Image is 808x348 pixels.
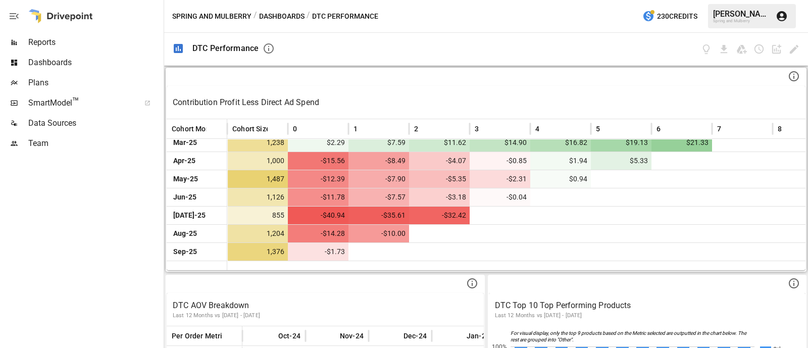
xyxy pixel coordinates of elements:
[788,43,800,55] button: Edit dashboard
[718,43,730,55] button: Download dashboard
[495,312,800,320] p: Last 12 Months vs [DATE] - [DATE]
[293,225,346,242] span: -$14.28
[700,43,712,55] button: View documentation
[28,137,162,150] span: Team
[173,96,799,109] p: Contribution Profit Less Direct Ad Spend
[28,77,162,89] span: Plans
[353,207,407,224] span: -$35.61
[535,124,539,134] span: 4
[223,329,237,343] button: Sort
[475,124,479,134] span: 3
[771,43,782,55] button: Add widget
[540,122,554,136] button: Sort
[293,124,297,134] span: 0
[232,243,286,261] span: 1,376
[414,207,468,224] span: -$32.42
[451,329,466,343] button: Sort
[601,122,615,136] button: Sort
[293,243,346,261] span: -$1.73
[783,122,797,136] button: Sort
[475,152,528,170] span: -$0.85
[475,134,528,152] span: $14.90
[403,331,427,341] span: Dec-24
[254,10,257,23] div: /
[535,152,589,170] span: $1.94
[414,134,468,152] span: $11.62
[736,43,747,55] button: Save as Google Doc
[353,134,407,152] span: $7.59
[414,152,468,170] span: -$4.07
[232,134,286,152] span: 1,238
[259,10,305,23] button: Dashboards
[172,134,222,152] span: Mar-25
[28,97,133,109] span: SmartModel
[172,170,222,188] span: May-25
[340,331,364,341] span: Nov-24
[172,10,251,23] button: Spring and Mulberry
[172,331,226,341] span: Per Order Metric
[778,124,782,134] span: 8
[232,124,270,134] span: Cohort Size
[414,124,418,134] span: 2
[596,152,649,170] span: $5.33
[232,152,286,170] span: 1,000
[713,19,770,23] div: Spring and Mulberry
[596,134,649,152] span: $19.13
[475,170,528,188] span: -$2.31
[293,188,346,206] span: -$11.78
[28,57,162,69] span: Dashboards
[467,331,490,341] span: Jan-25
[414,170,468,188] span: -$5.35
[535,170,589,188] span: $0.94
[656,124,661,134] span: 6
[263,329,277,343] button: Sort
[298,122,312,136] button: Sort
[293,152,346,170] span: -$15.56
[278,331,300,341] span: Oct-24
[269,122,283,136] button: Sort
[172,188,222,206] span: Jun-25
[28,117,162,129] span: Data Sources
[353,152,407,170] span: -$8.49
[656,134,710,152] span: $21.33
[232,188,286,206] span: 1,126
[172,152,222,170] span: Apr-25
[192,43,259,53] div: DTC Performance
[713,9,770,19] div: [PERSON_NAME]
[172,243,222,261] span: Sep-25
[307,10,310,23] div: /
[596,124,600,134] span: 5
[414,188,468,206] span: -$3.18
[475,188,528,206] span: -$0.04
[753,43,765,55] button: Schedule dashboard
[717,124,721,134] span: 7
[72,95,79,108] span: ™
[325,329,339,343] button: Sort
[419,122,433,136] button: Sort
[172,207,222,224] span: [DATE]-25
[511,330,747,336] text: For visual display, only the top 9 products based on the Metric selected are outputted in the cha...
[172,225,222,242] span: Aug-25
[293,170,346,188] span: -$12.39
[495,300,800,312] p: DTC Top 10 Top Performing Products
[722,122,736,136] button: Sort
[173,300,478,312] p: DTC AOV Breakdown
[353,188,407,206] span: -$7.57
[293,207,346,224] span: -$40.94
[232,170,286,188] span: 1,487
[535,134,589,152] span: $16.82
[353,225,407,242] span: -$10.00
[208,122,222,136] button: Sort
[232,225,286,242] span: 1,204
[353,124,358,134] span: 1
[172,124,217,134] span: Cohort Month
[388,329,402,343] button: Sort
[638,7,701,26] button: 230Credits
[353,170,407,188] span: -$7.90
[28,36,162,48] span: Reports
[293,134,346,152] span: $2.29
[173,312,478,320] p: Last 12 Months vs [DATE] - [DATE]
[359,122,373,136] button: Sort
[657,10,697,23] span: 230 Credits
[232,207,286,224] span: 855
